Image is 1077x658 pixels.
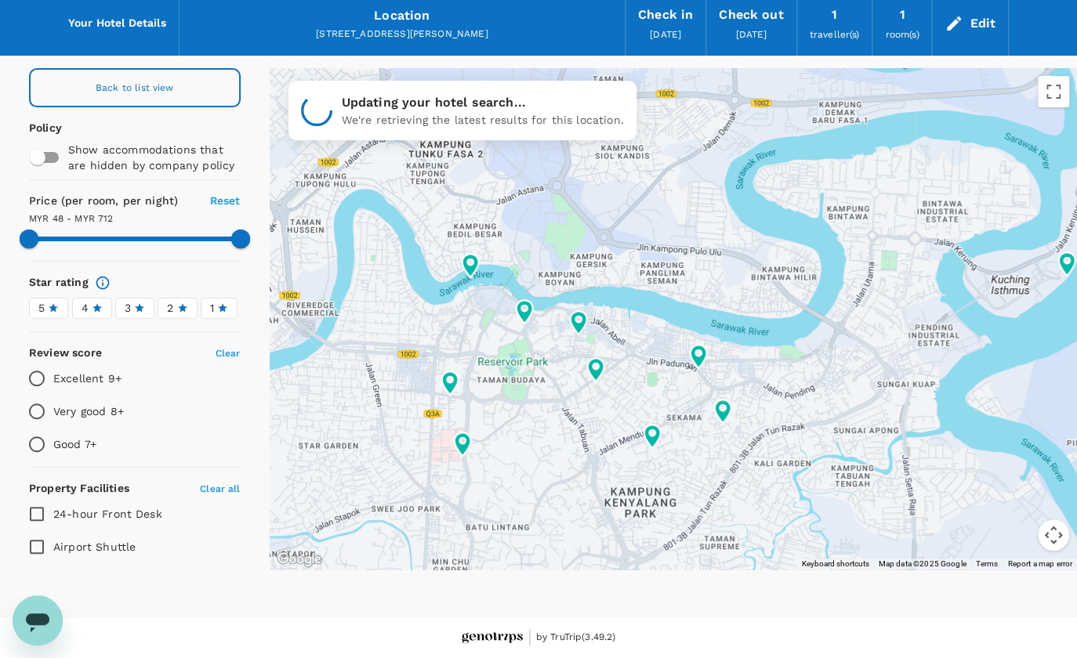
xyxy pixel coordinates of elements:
p: Good 7+ [53,436,96,452]
span: Map data ©2025 Google [878,559,966,568]
button: Toggle fullscreen view [1038,76,1069,107]
button: Map camera controls [1038,519,1069,551]
span: Clear [216,348,241,359]
span: MYR 48 - MYR 712 [29,213,113,224]
p: Very good 8+ [53,403,124,419]
a: Open this area in Google Maps (opens a new window) [274,549,325,569]
div: [STREET_ADDRESS][PERSON_NAME] [192,27,612,42]
h6: Property Facilities [29,480,129,497]
p: Show accommodations that are hidden by company policy [68,142,235,173]
h6: Star rating [29,274,89,291]
div: Check out [719,4,783,26]
p: We're retrieving the latest results for this location. [342,112,624,128]
button: Keyboard shortcuts [801,559,868,569]
h6: Price (per room, per night) [29,193,187,210]
span: 5 [38,300,45,316]
div: 1 [899,4,905,26]
span: Back to list view [96,82,174,93]
span: [DATE] [650,29,681,40]
span: by TruTrip ( 3.49.2 ) [536,630,616,645]
span: Airport Shuttle [53,540,136,553]
a: Terms [976,559,999,568]
p: Excellent 9+ [53,371,121,386]
iframe: Button to launch messaging window [13,595,63,645]
span: room(s) [885,29,919,40]
h6: Review score [29,345,102,362]
span: Reset [210,194,241,207]
img: Google [274,549,325,569]
span: 24-hour Front Desk [53,508,162,520]
div: Location [374,5,430,27]
span: 4 [82,300,89,316]
svg: Star ratings are awarded to properties to represent the quality of services, facilities, and amen... [95,275,111,291]
span: Clear all [200,483,240,494]
span: [DATE] [735,29,767,40]
a: Back to list view [29,68,241,107]
div: Check in [638,4,693,26]
span: 1 [210,300,214,316]
div: 1 [832,4,837,26]
h6: Your Hotel Details [68,15,166,32]
span: traveller(s) [810,29,860,40]
span: 2 [167,300,173,316]
p: Updating your hotel search... [342,93,624,112]
img: Genotrips - EPOMS [462,632,523,644]
p: Policy [29,120,41,136]
div: Edit [970,13,995,34]
a: Report a map error [1007,559,1072,568]
span: 3 [125,300,131,316]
